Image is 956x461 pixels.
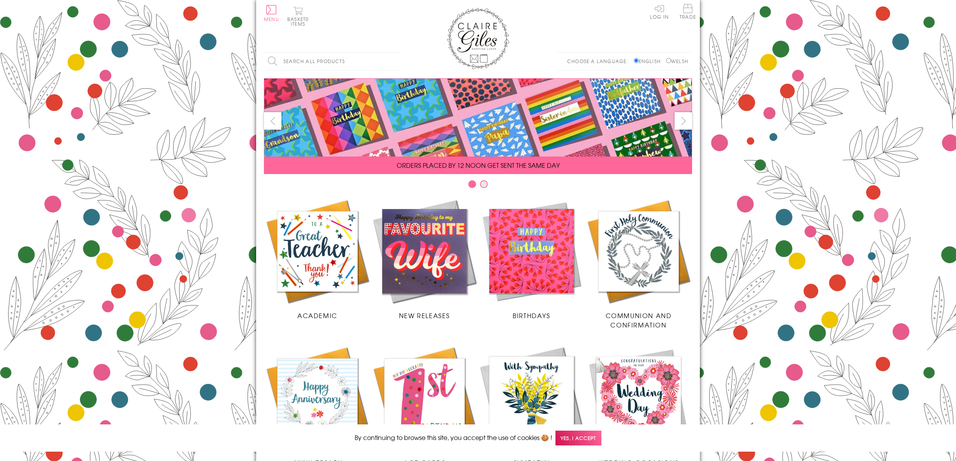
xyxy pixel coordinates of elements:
[264,5,279,21] button: Menu
[634,58,664,65] label: English
[585,198,692,329] a: Communion and Confirmation
[392,53,400,70] input: Search
[555,431,601,446] span: Yes, I accept
[634,58,639,63] input: English
[680,4,696,21] a: Trade
[371,198,478,320] a: New Releases
[513,311,550,320] span: Birthdays
[287,6,309,26] button: Basket0 items
[264,53,400,70] input: Search all products
[468,180,476,188] button: Carousel Page 1 (Current Slide)
[264,198,371,320] a: Academic
[567,58,632,65] p: Choose a language:
[397,160,560,170] span: ORDERS PLACED BY 12 NOON GET SENT THE SAME DAY
[650,4,669,19] a: Log In
[606,311,672,329] span: Communion and Confirmation
[680,4,696,19] span: Trade
[447,8,509,69] img: Claire Giles Greetings Cards
[264,180,692,192] div: Carousel Pagination
[666,58,688,65] label: Welsh
[264,112,281,130] button: prev
[399,311,450,320] span: New Releases
[297,311,337,320] span: Academic
[666,58,671,63] input: Welsh
[478,198,585,320] a: Birthdays
[675,112,692,130] button: next
[291,16,309,27] span: 0 items
[480,180,488,188] button: Carousel Page 2
[264,16,279,23] span: Menu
